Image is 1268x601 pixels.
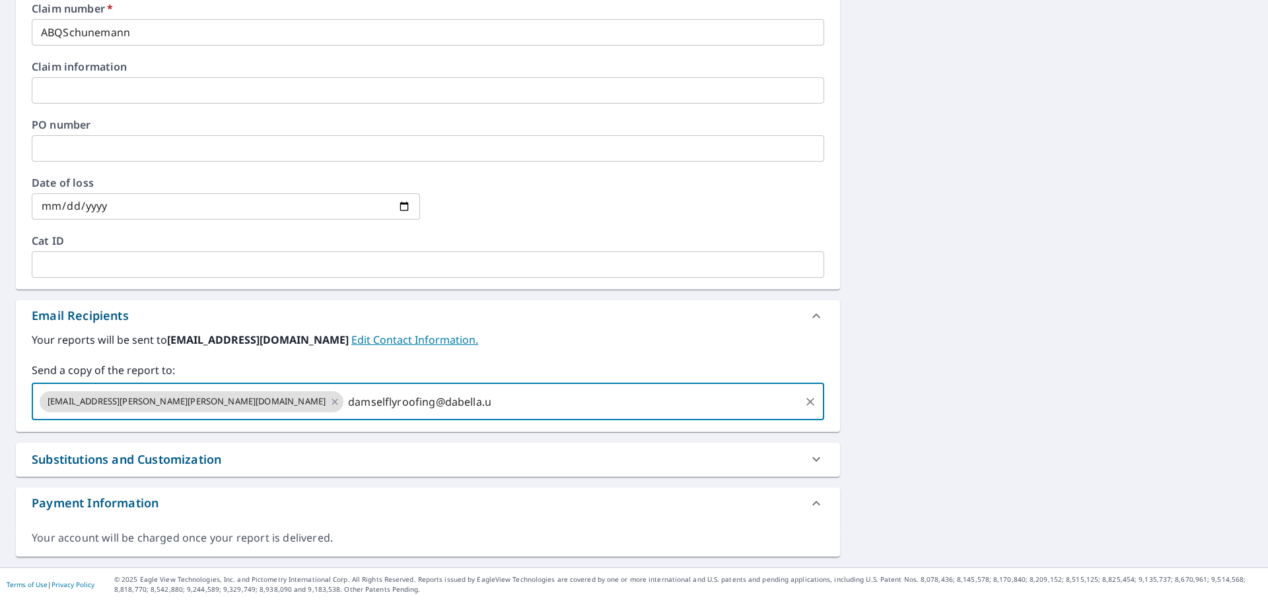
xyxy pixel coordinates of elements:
[40,395,334,408] span: [EMAIL_ADDRESS][PERSON_NAME][PERSON_NAME][DOMAIN_NAME]
[7,581,94,588] p: |
[32,362,824,378] label: Send a copy of the report to:
[32,530,824,546] div: Your account will be charged once your report is delivered.
[32,451,221,468] div: Substitutions and Customization
[32,332,824,348] label: Your reports will be sent to
[32,177,420,188] label: Date of loss
[32,236,824,246] label: Cat ID
[7,580,48,589] a: Terms of Use
[32,307,129,325] div: Email Recipients
[16,300,840,332] div: Email Recipients
[52,580,94,589] a: Privacy Policy
[167,332,351,347] b: [EMAIL_ADDRESS][DOMAIN_NAME]
[114,575,1261,594] p: © 2025 Eagle View Technologies, Inc. and Pictometry International Corp. All Rights Reserved. Repo...
[32,494,158,512] div: Payment Information
[351,332,478,347] a: EditContactInfo
[32,3,824,14] label: Claim number
[32,119,824,130] label: PO number
[16,488,840,519] div: Payment Information
[801,393,820,411] button: Clear
[16,443,840,476] div: Substitutions and Customization
[40,391,343,412] div: [EMAIL_ADDRESS][PERSON_NAME][PERSON_NAME][DOMAIN_NAME]
[32,61,824,72] label: Claim information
